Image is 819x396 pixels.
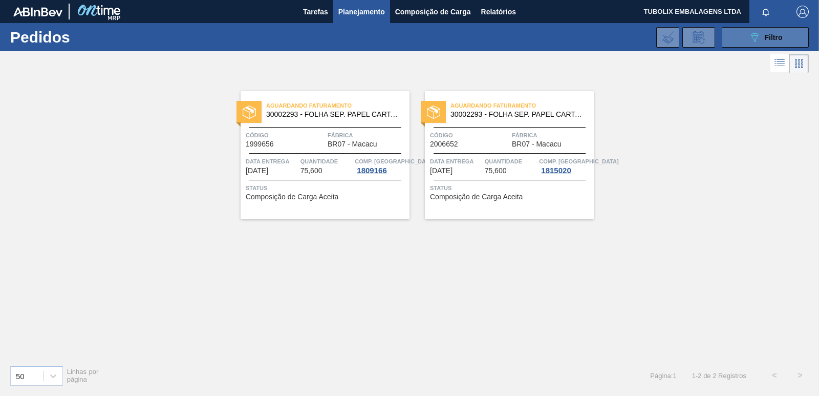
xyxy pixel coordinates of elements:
[266,100,409,111] span: Aguardando Faturamento
[656,27,679,48] div: Importar Negociações dos Pedidos
[692,372,746,380] span: 1 - 2 de 2 Registros
[16,371,25,380] div: 50
[450,111,586,118] span: 30002293 - FOLHA SEP. PAPEL CARTAO 1200x1000M 350g
[749,5,782,19] button: Notificações
[266,111,401,118] span: 30002293 - FOLHA SEP. PAPEL CARTAO 1200x1000M 350g
[539,156,618,166] span: Comp. Carga
[246,167,268,175] span: 10/09/2025
[338,6,385,18] span: Planejamento
[512,130,591,140] span: Fábrica
[355,166,389,175] div: 1809166
[13,7,62,16] img: TNhmsLtSVTkK8tSr43FrP2fwEKptu5GPRR3wAAAABJRU5ErkJggg==
[770,54,789,73] div: Visão em Lista
[430,130,509,140] span: Código
[246,130,325,140] span: Código
[430,183,591,193] span: Status
[789,54,809,73] div: Visão em Cards
[787,363,813,388] button: >
[328,130,407,140] span: Fábrica
[355,156,407,175] a: Comp. [GEOGRAPHIC_DATA]1809166
[300,167,322,175] span: 75,600
[246,193,338,201] span: Composição de Carga Aceita
[430,167,452,175] span: 26/09/2025
[485,156,537,166] span: Quantidade
[539,156,591,175] a: Comp. [GEOGRAPHIC_DATA]1815020
[246,140,274,148] span: 1999656
[450,100,594,111] span: Aguardando Faturamento
[722,27,809,48] button: Filtro
[409,91,594,219] a: statusAguardando Faturamento30002293 - FOLHA SEP. PAPEL CARTAO 1200x1000M 350gCódigo2006652Fábric...
[485,167,507,175] span: 75,600
[427,106,440,119] img: status
[512,140,561,148] span: BR07 - Macacu
[762,363,787,388] button: <
[303,6,328,18] span: Tarefas
[765,33,783,41] span: Filtro
[481,6,516,18] span: Relatórios
[650,372,676,380] span: Página : 1
[246,183,407,193] span: Status
[430,140,458,148] span: 2006652
[430,193,523,201] span: Composição de Carga Aceita
[430,156,482,166] span: Data entrega
[682,27,715,48] div: Solicitação de Revisão de Pedidos
[243,106,256,119] img: status
[10,31,159,43] h1: Pedidos
[328,140,377,148] span: BR07 - Macacu
[355,156,434,166] span: Comp. Carga
[67,368,99,383] span: Linhas por página
[539,166,573,175] div: 1815020
[300,156,353,166] span: Quantidade
[796,6,809,18] img: Logout
[225,91,409,219] a: statusAguardando Faturamento30002293 - FOLHA SEP. PAPEL CARTAO 1200x1000M 350gCódigo1999656Fábric...
[395,6,471,18] span: Composição de Carga
[246,156,298,166] span: Data entrega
